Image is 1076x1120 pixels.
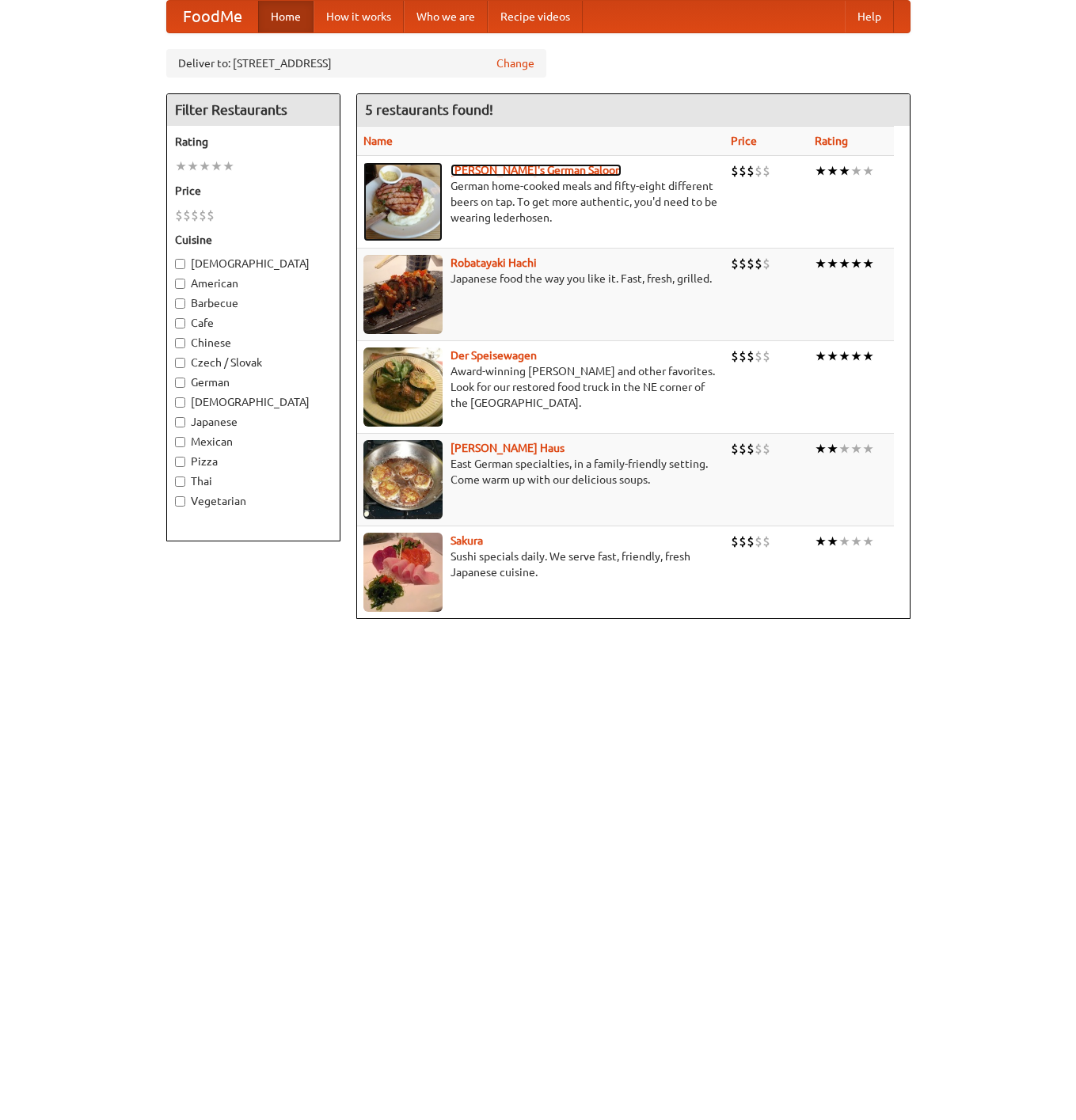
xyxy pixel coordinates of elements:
[175,476,185,487] input: Thai
[167,94,340,126] h4: Filter Restaurants
[175,275,332,291] label: American
[363,271,718,287] p: Japanese food the way you like it. Fast, fresh, grilled.
[175,397,185,408] input: [DEMOGRAPHIC_DATA]
[827,347,838,365] li: ★
[175,358,185,368] input: Czech / Slovak
[222,158,234,175] li: ★
[755,255,762,272] li: $
[363,347,443,427] img: speisewagen.jpg
[762,255,770,272] li: $
[175,158,187,175] li: ★
[175,256,332,271] label: [DEMOGRAPHIC_DATA]
[827,162,838,180] li: ★
[451,349,537,362] a: Der Speisewagen
[762,162,770,180] li: $
[496,55,534,71] a: Change
[451,164,622,177] a: [PERSON_NAME]'s German Saloon
[166,49,546,78] div: Deliver to: [STREET_ADDRESS]
[862,255,874,272] li: ★
[838,533,850,550] li: ★
[845,1,894,32] a: Help
[747,533,755,550] li: $
[207,207,215,224] li: $
[175,338,185,348] input: Chinese
[488,1,583,32] a: Recipe videos
[363,135,393,147] a: Name
[739,440,747,457] li: $
[747,162,755,180] li: $
[175,259,185,269] input: [DEMOGRAPHIC_DATA]
[739,533,747,550] li: $
[175,318,185,328] input: Cafe
[258,1,314,32] a: Home
[175,417,185,427] input: Japanese
[363,533,443,612] img: sakura.jpg
[183,207,191,224] li: $
[175,298,185,309] input: Barbecue
[762,533,770,550] li: $
[175,496,185,507] input: Vegetarian
[175,457,185,467] input: Pizza
[363,255,443,334] img: robatayaki.jpg
[175,394,332,410] label: [DEMOGRAPHIC_DATA]
[363,162,443,241] img: esthers.jpg
[862,440,874,457] li: ★
[363,363,718,411] p: Award-winning [PERSON_NAME] and other favorites. Look for our restored food truck in the NE corne...
[187,158,199,175] li: ★
[739,255,747,272] li: $
[731,347,739,365] li: $
[731,533,739,550] li: $
[747,347,755,365] li: $
[175,207,183,224] li: $
[451,256,537,269] a: Robatayaki Hachi
[175,335,332,351] label: Chinese
[199,207,207,224] li: $
[175,434,332,450] label: Mexican
[747,440,755,457] li: $
[175,493,332,509] label: Vegetarian
[175,374,332,390] label: German
[363,178,718,226] p: German home-cooked meals and fifty-eight different beers on tap. To get more authentic, you'd nee...
[211,158,222,175] li: ★
[815,135,848,147] a: Rating
[175,315,332,331] label: Cafe
[191,207,199,224] li: $
[815,440,827,457] li: ★
[175,279,185,289] input: American
[815,347,827,365] li: ★
[451,534,483,547] a: Sakura
[755,347,762,365] li: $
[862,347,874,365] li: ★
[175,454,332,469] label: Pizza
[739,162,747,180] li: $
[175,295,332,311] label: Barbecue
[827,533,838,550] li: ★
[199,158,211,175] li: ★
[314,1,404,32] a: How it works
[175,378,185,388] input: German
[175,134,332,150] h5: Rating
[747,255,755,272] li: $
[731,440,739,457] li: $
[827,255,838,272] li: ★
[838,162,850,180] li: ★
[731,162,739,180] li: $
[815,533,827,550] li: ★
[850,162,862,180] li: ★
[363,549,718,580] p: Sushi specials daily. We serve fast, friendly, fresh Japanese cuisine.
[838,440,850,457] li: ★
[815,255,827,272] li: ★
[827,440,838,457] li: ★
[755,162,762,180] li: $
[838,347,850,365] li: ★
[850,533,862,550] li: ★
[731,255,739,272] li: $
[755,440,762,457] li: $
[451,442,565,454] a: [PERSON_NAME] Haus
[175,437,185,447] input: Mexican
